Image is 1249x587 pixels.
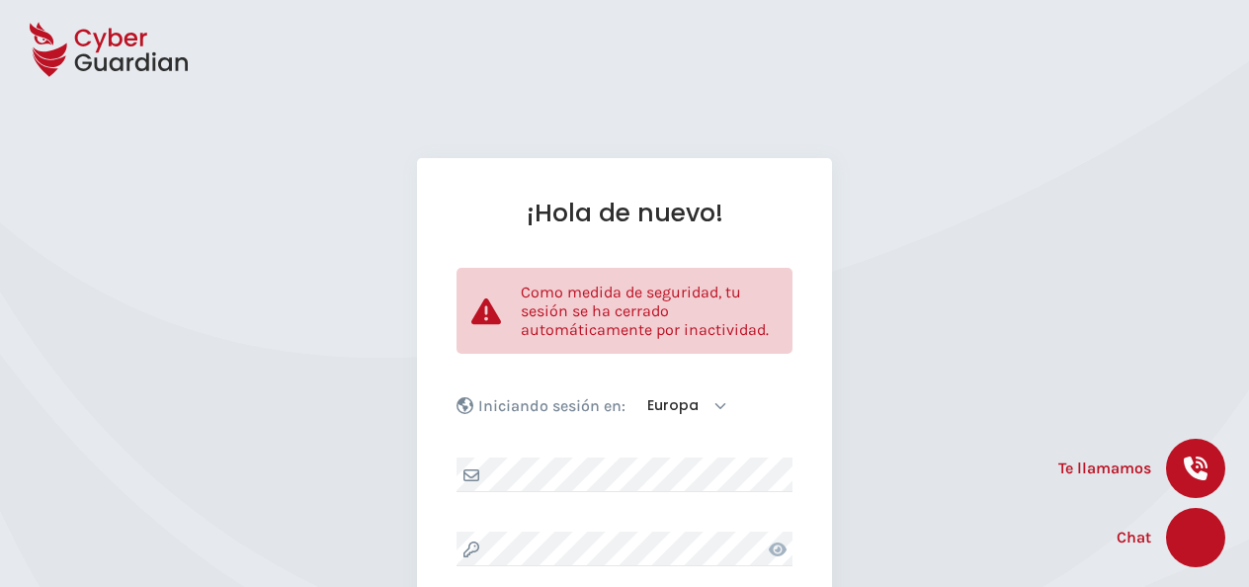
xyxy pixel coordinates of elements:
button: call us button [1166,439,1225,498]
p: Iniciando sesión en: [478,396,625,416]
span: Chat [1117,526,1151,549]
p: Como medida de seguridad, tu sesión se ha cerrado automáticamente por inactividad. [521,283,778,339]
h1: ¡Hola de nuevo! [457,198,792,228]
span: Te llamamos [1058,457,1151,480]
